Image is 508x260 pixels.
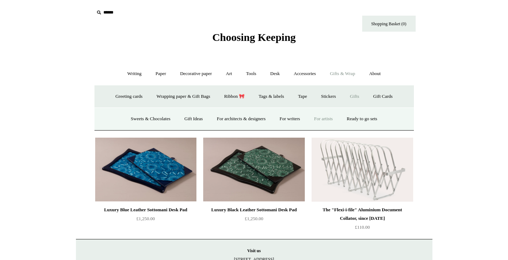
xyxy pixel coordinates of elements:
div: The "Flexi-i-file" Aluminium Document Collator, since [DATE] [313,206,411,223]
a: Luxury Blue Leather Sottomani Desk Pad £1,250.00 [95,206,196,235]
a: For artists [308,110,339,128]
span: £1,250.00 [245,216,263,221]
span: £110.00 [355,224,370,230]
a: Art [220,64,238,83]
a: Decorative paper [174,64,218,83]
span: £1,250.00 [137,216,155,221]
a: Desk [264,64,286,83]
strong: Visit us [247,248,261,253]
img: Luxury Black Leather Sottomani Desk Pad [203,138,304,202]
a: For architects & designers [210,110,272,128]
a: Accessories [287,64,322,83]
a: Gifts [344,87,366,106]
a: Gift Cards [367,87,399,106]
div: Luxury Blue Leather Sottomani Desk Pad [97,206,195,214]
a: Sweets & Chocolates [124,110,177,128]
a: Tags & labels [252,87,291,106]
a: Stickers [314,87,342,106]
a: Luxury Black Leather Sottomani Desk Pad Luxury Black Leather Sottomani Desk Pad [203,138,304,202]
a: Gift Ideas [178,110,209,128]
a: Tools [240,64,263,83]
img: Luxury Blue Leather Sottomani Desk Pad [95,138,196,202]
a: About [363,64,387,83]
a: Ribbon 🎀 [218,87,251,106]
a: Greeting cards [109,87,149,106]
a: The "Flexi-i-file" Aluminium Document Collator, since 1941 The "Flexi-i-file" Aluminium Document ... [312,138,413,202]
a: The "Flexi-i-file" Aluminium Document Collator, since [DATE] £110.00 [312,206,413,235]
a: Shopping Basket (0) [362,16,416,32]
a: For writers [273,110,306,128]
div: Luxury Black Leather Sottomani Desk Pad [205,206,303,214]
a: Writing [121,64,148,83]
a: Ready to go sets [340,110,384,128]
a: Gifts & Wrap [323,64,361,83]
img: The "Flexi-i-file" Aluminium Document Collator, since 1941 [312,138,413,202]
a: Luxury Blue Leather Sottomani Desk Pad Luxury Blue Leather Sottomani Desk Pad [95,138,196,202]
span: Choosing Keeping [212,31,296,43]
a: Wrapping paper & Gift Bags [150,87,216,106]
a: Paper [149,64,173,83]
a: Tape [292,87,313,106]
a: Choosing Keeping [212,37,296,42]
a: Luxury Black Leather Sottomani Desk Pad £1,250.00 [203,206,304,235]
